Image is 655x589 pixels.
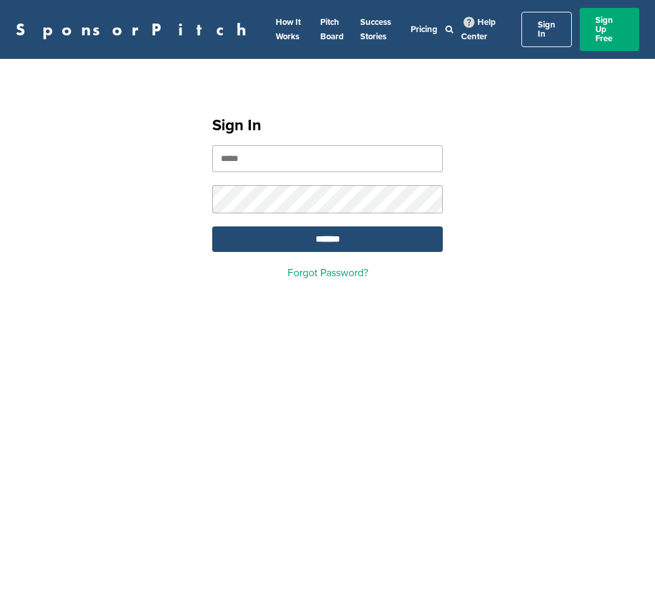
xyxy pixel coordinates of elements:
a: Forgot Password? [288,266,368,279]
a: Pitch Board [320,17,344,42]
h1: Sign In [212,114,443,137]
a: Pricing [411,24,438,35]
a: Success Stories [360,17,391,42]
a: How It Works [276,17,301,42]
a: SponsorPitch [16,21,255,38]
a: Help Center [461,14,496,45]
a: Sign In [521,12,572,47]
a: Sign Up Free [580,8,639,51]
